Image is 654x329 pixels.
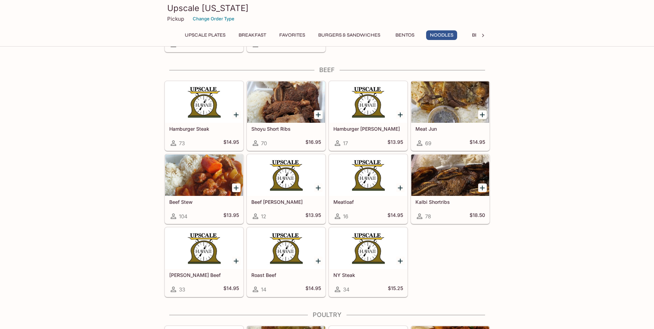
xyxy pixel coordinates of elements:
[165,154,243,224] a: Beef Stew104$13.95
[179,286,185,293] span: 33
[261,140,267,147] span: 70
[470,212,485,220] h5: $18.50
[329,154,407,196] div: Meatloaf
[426,30,457,40] button: Noodles
[314,183,323,192] button: Add Beef Curry
[411,154,490,224] a: Kalbi Shortribs78$18.50
[333,272,403,278] h5: NY Steak
[305,139,321,147] h5: $16.95
[261,286,266,293] span: 14
[181,30,229,40] button: UPSCALE Plates
[167,16,184,22] p: Pickup
[415,199,485,205] h5: Kalbi Shortribs
[425,140,431,147] span: 69
[165,228,243,269] div: Teri Beef
[247,154,325,224] a: Beef [PERSON_NAME]12$13.95
[164,311,490,319] h4: Poultry
[329,81,407,123] div: Hamburger Curry
[165,81,243,151] a: Hamburger Steak73$14.95
[247,154,325,196] div: Beef Curry
[333,126,403,132] h5: Hamburger [PERSON_NAME]
[247,81,325,151] a: Shoyu Short Ribs70$16.95
[463,30,494,40] button: Beef
[167,3,487,13] h3: Upscale [US_STATE]
[232,257,241,265] button: Add Teri Beef
[232,183,241,192] button: Add Beef Stew
[275,30,309,40] button: Favorites
[247,81,325,123] div: Shoyu Short Ribs
[165,81,243,123] div: Hamburger Steak
[164,66,490,74] h4: Beef
[425,213,431,220] span: 78
[333,199,403,205] h5: Meatloaf
[329,81,408,151] a: Hamburger [PERSON_NAME]17$13.95
[411,154,489,196] div: Kalbi Shortribs
[261,213,266,220] span: 12
[251,199,321,205] h5: Beef [PERSON_NAME]
[165,154,243,196] div: Beef Stew
[329,228,407,269] div: NY Steak
[343,213,348,220] span: 16
[305,212,321,220] h5: $13.95
[343,140,348,147] span: 17
[305,285,321,293] h5: $14.95
[388,139,403,147] h5: $13.95
[251,272,321,278] h5: Roast Beef
[411,81,490,151] a: Meat Jun69$14.95
[169,126,239,132] h5: Hamburger Steak
[329,227,408,297] a: NY Steak34$15.25
[314,30,384,40] button: Burgers & Sandwiches
[343,286,350,293] span: 34
[179,213,188,220] span: 104
[478,110,487,119] button: Add Meat Jun
[247,227,325,297] a: Roast Beef14$14.95
[190,13,238,24] button: Change Order Type
[390,30,421,40] button: Bentos
[415,126,485,132] h5: Meat Jun
[396,110,405,119] button: Add Hamburger Curry
[179,140,185,147] span: 73
[314,110,323,119] button: Add Shoyu Short Ribs
[223,285,239,293] h5: $14.95
[223,212,239,220] h5: $13.95
[223,139,239,147] h5: $14.95
[411,81,489,123] div: Meat Jun
[314,257,323,265] button: Add Roast Beef
[478,183,487,192] button: Add Kalbi Shortribs
[165,227,243,297] a: [PERSON_NAME] Beef33$14.95
[169,272,239,278] h5: [PERSON_NAME] Beef
[470,139,485,147] h5: $14.95
[396,257,405,265] button: Add NY Steak
[247,228,325,269] div: Roast Beef
[396,183,405,192] button: Add Meatloaf
[388,212,403,220] h5: $14.95
[329,154,408,224] a: Meatloaf16$14.95
[235,30,270,40] button: Breakfast
[388,285,403,293] h5: $15.25
[169,199,239,205] h5: Beef Stew
[251,126,321,132] h5: Shoyu Short Ribs
[232,110,241,119] button: Add Hamburger Steak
